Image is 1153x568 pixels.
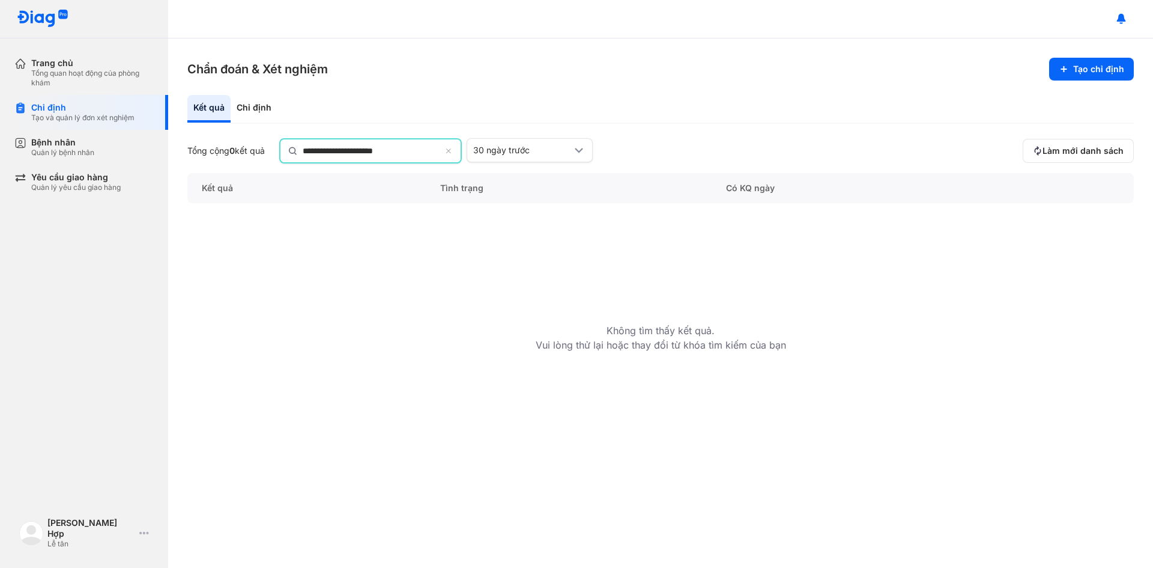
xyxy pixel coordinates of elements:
[1049,58,1134,81] button: Tạo chỉ định
[31,148,94,157] div: Quản lý bệnh nhân
[187,95,231,123] div: Kết quả
[31,113,135,123] div: Tạo và quản lý đơn xét nghiệm
[712,173,1019,203] div: Có KQ ngày
[187,61,328,78] h3: Chẩn đoán & Xét nghiệm
[31,58,154,69] div: Trang chủ
[31,102,135,113] div: Chỉ định
[31,137,94,148] div: Bệnh nhân
[31,172,121,183] div: Yêu cầu giao hàng
[31,69,154,88] div: Tổng quan hoạt động của phòng khám
[17,10,68,28] img: logo
[426,173,712,203] div: Tình trạng
[229,145,235,156] span: 0
[1023,139,1134,163] button: Làm mới danh sách
[47,518,135,539] div: [PERSON_NAME] Hợp
[187,173,426,203] div: Kết quả
[536,203,786,352] div: Không tìm thấy kết quả. Vui lòng thử lại hoặc thay đổi từ khóa tìm kiếm của bạn
[47,539,135,549] div: Lễ tân
[231,95,277,123] div: Chỉ định
[19,521,43,545] img: logo
[473,145,572,156] div: 30 ngày trước
[1043,145,1124,156] span: Làm mới danh sách
[31,183,121,192] div: Quản lý yêu cầu giao hàng
[187,145,265,156] div: Tổng cộng kết quả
